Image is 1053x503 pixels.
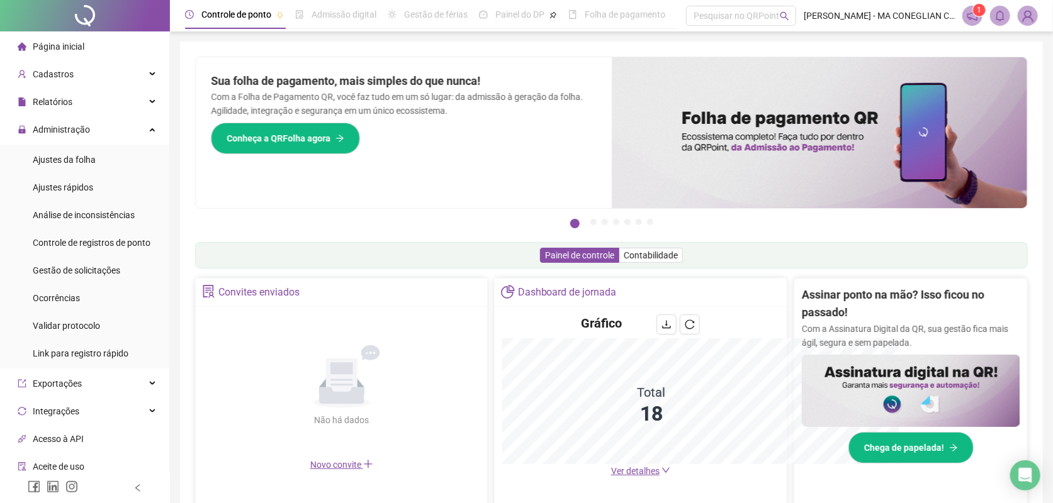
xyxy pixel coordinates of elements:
[33,406,79,416] span: Integrações
[495,9,544,19] span: Painel do DP
[18,434,26,443] span: api
[33,265,120,275] span: Gestão de solicitações
[581,314,622,332] h4: Gráfico
[1018,6,1037,25] img: 30179
[585,9,665,19] span: Folha de pagamento
[33,462,84,472] span: Aceite de uso
[211,90,597,118] p: Com a Folha de Pagamento QR, você faz tudo em um só lugar: da admissão à geração da folha. Agilid...
[185,10,194,19] span: clock-circle
[227,131,330,145] span: Conheça a QRFolha agora
[612,57,1028,208] img: banner%2F8d14a306-6205-4263-8e5b-06e9a85ad873.png
[218,282,300,303] div: Convites enviados
[602,219,608,225] button: 3
[685,319,695,329] span: reload
[570,219,580,228] button: 1
[802,355,1020,428] img: banner%2F02c71560-61a6-44d4-94b9-c8ab97240462.png
[211,72,597,90] h2: Sua folha de pagamento, mais simples do que nunca!
[18,42,26,51] span: home
[994,10,1006,21] span: bell
[545,250,614,260] span: Painel de controle
[388,10,397,19] span: sun
[33,210,135,220] span: Análise de inconsistências
[973,4,986,16] sup: 1
[33,434,84,444] span: Acesso à API
[848,432,974,463] button: Chega de papelada!
[949,443,958,452] span: arrow-right
[335,134,344,143] span: arrow-right
[967,10,978,21] span: notification
[202,285,215,298] span: solution
[662,466,670,475] span: down
[33,124,90,135] span: Administração
[33,69,74,79] span: Cadastros
[568,10,577,19] span: book
[33,97,72,107] span: Relatórios
[33,182,93,192] span: Ajustes rápidos
[18,462,26,471] span: audit
[590,219,597,225] button: 2
[864,441,944,455] span: Chega de papelada!
[404,9,468,19] span: Gestão de férias
[647,219,653,225] button: 7
[133,484,142,492] span: left
[636,219,642,225] button: 6
[33,41,84,52] span: Página inicial
[802,322,1020,350] p: Com a Assinatura Digital da QR, sua gestão fica mais ágil, segura e sem papelada.
[662,319,672,329] span: download
[624,250,678,260] span: Contabilidade
[18,407,26,416] span: sync
[624,219,631,225] button: 5
[613,219,619,225] button: 4
[276,11,284,19] span: pushpin
[295,10,304,19] span: file-done
[802,286,1020,322] h2: Assinar ponto na mão? Isso ficou no passado!
[312,9,376,19] span: Admissão digital
[780,11,789,21] span: search
[33,155,96,165] span: Ajustes da folha
[611,466,670,476] a: Ver detalhes down
[201,9,271,19] span: Controle de ponto
[479,10,488,19] span: dashboard
[804,9,955,23] span: [PERSON_NAME] - MA CONEGLIAN CENTRAL
[18,125,26,134] span: lock
[977,6,982,14] span: 1
[284,413,400,427] div: Não há dados
[501,285,514,298] span: pie-chart
[33,321,100,331] span: Validar protocolo
[65,480,78,493] span: instagram
[33,293,80,303] span: Ocorrências
[33,348,128,358] span: Link para registro rápido
[18,379,26,388] span: export
[211,123,360,154] button: Conheça a QRFolha agora
[28,480,40,493] span: facebook
[549,11,557,19] span: pushpin
[18,97,26,106] span: file
[363,459,373,469] span: plus
[1010,460,1040,490] div: Open Intercom Messenger
[611,466,660,476] span: Ver detalhes
[18,70,26,79] span: user-add
[310,460,373,470] span: Novo convite
[33,379,82,389] span: Exportações
[33,238,150,248] span: Controle de registros de ponto
[518,282,617,303] div: Dashboard de jornada
[47,480,59,493] span: linkedin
